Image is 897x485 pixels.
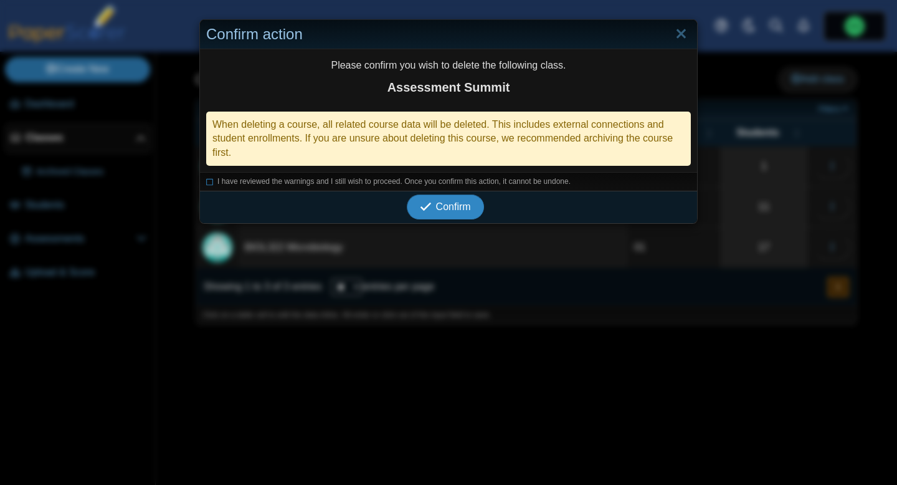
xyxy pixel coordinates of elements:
div: Please confirm you wish to delete the following class. [200,49,697,105]
strong: Assessment Summit [206,79,691,96]
div: Confirm action [200,20,697,49]
span: I have reviewed the warnings and I still wish to proceed. Once you confirm this action, it cannot... [217,177,571,186]
span: Confirm [436,201,471,212]
div: When deleting a course, all related course data will be deleted. This includes external connectio... [206,112,691,166]
a: Close [672,24,691,45]
button: Confirm [407,194,483,219]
